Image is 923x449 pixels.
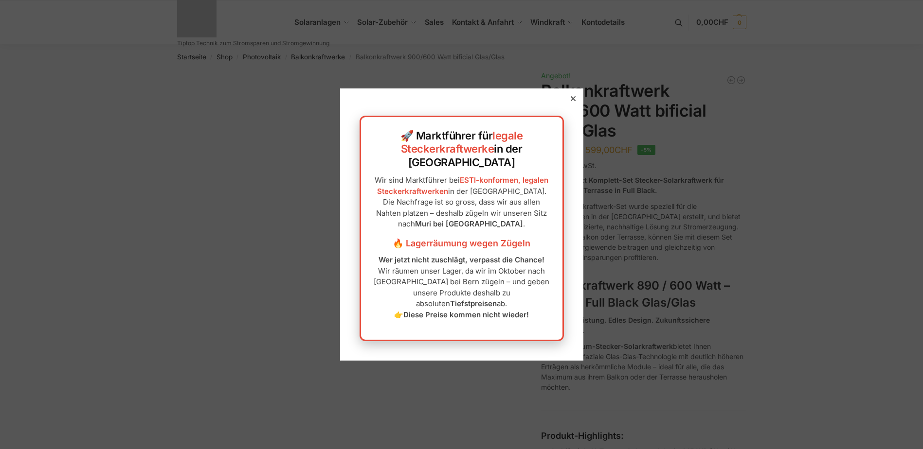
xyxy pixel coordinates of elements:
a: ESTI-konformen, legalen Steckerkraftwerken [377,175,549,196]
strong: Wer jetzt nicht zuschlägt, verpasst die Chance! [379,255,544,264]
a: legale Steckerkraftwerke [401,129,523,155]
h2: 🚀 Marktführer für in der [GEOGRAPHIC_DATA] [371,129,553,170]
strong: Muri bei [GEOGRAPHIC_DATA] [415,219,523,228]
h3: 🔥 Lagerräumung wegen Zügeln [371,237,553,250]
strong: Tiefstpreisen [450,299,497,308]
p: Wir räumen unser Lager, da wir im Oktober nach [GEOGRAPHIC_DATA] bei Bern zügeln – und geben unse... [371,255,553,320]
p: Wir sind Marktführer bei in der [GEOGRAPHIC_DATA]. Die Nachfrage ist so gross, dass wir aus allen... [371,175,553,230]
strong: Diese Preise kommen nicht wieder! [403,310,529,319]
